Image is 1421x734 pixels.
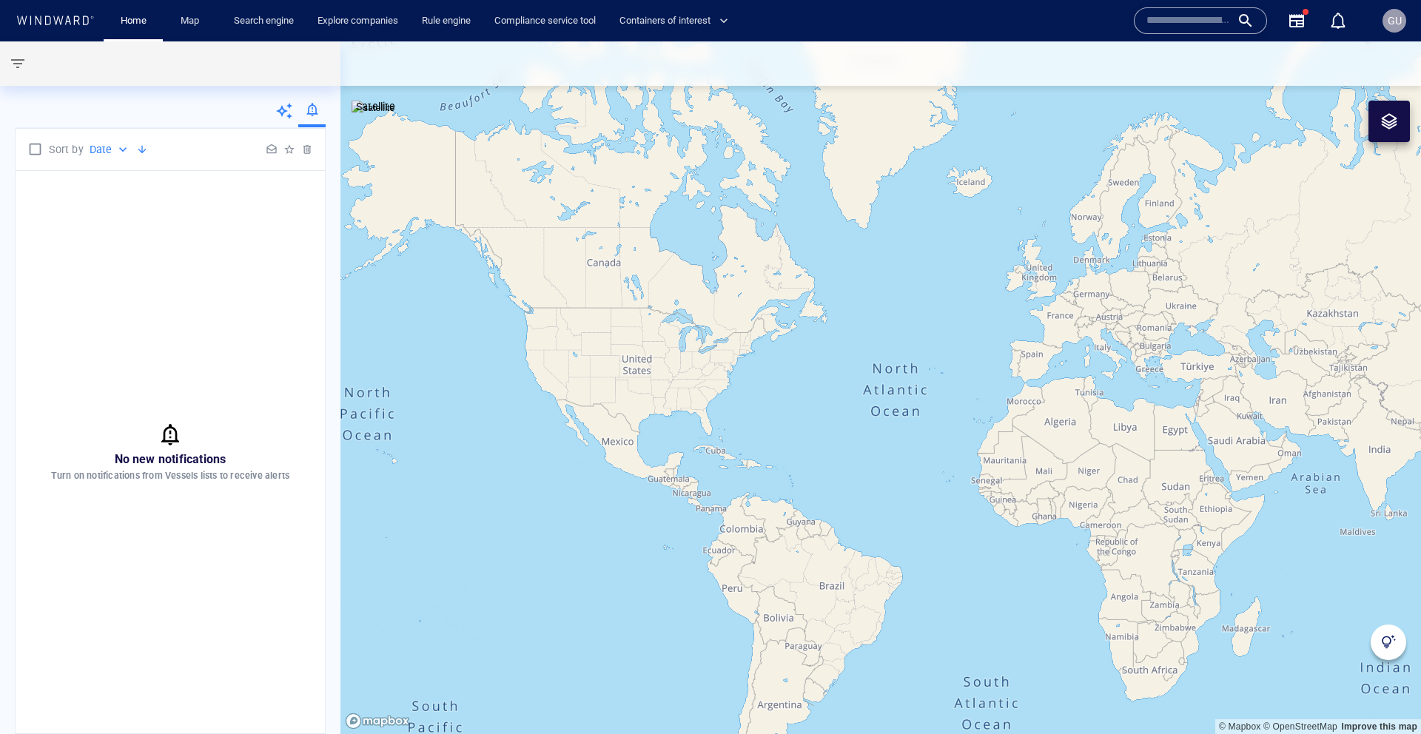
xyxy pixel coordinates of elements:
[352,101,395,115] img: satellite
[619,13,728,30] span: Containers of interest
[340,41,1421,734] canvas: Map
[1263,721,1337,732] a: OpenStreetMap
[1358,667,1410,723] iframe: Chat
[51,469,290,482] p: Turn on notifications from Vessels lists to receive alerts
[614,8,741,34] button: Containers of interest
[115,8,152,34] a: Home
[115,452,226,466] span: No new notifications
[1388,15,1402,27] span: GU
[175,8,210,34] a: Map
[345,713,410,730] a: Mapbox logo
[1329,12,1347,30] div: Notification center
[312,8,404,34] a: Explore companies
[90,141,130,158] div: Date
[488,8,602,34] a: Compliance service tool
[356,98,395,115] p: Satellite
[1341,721,1417,732] a: Map feedback
[169,8,216,34] button: Map
[1219,721,1260,732] a: Mapbox
[49,141,83,158] p: Sort by
[228,8,300,34] a: Search engine
[110,8,157,34] button: Home
[1380,6,1409,36] button: GU
[416,8,477,34] a: Rule engine
[90,141,112,158] p: Date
